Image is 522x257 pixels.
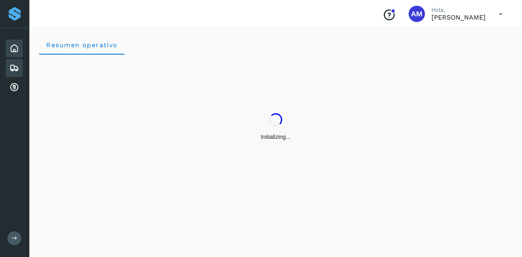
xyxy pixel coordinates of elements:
div: Cuentas por cobrar [6,79,23,97]
p: Hola, [431,7,486,13]
span: Resumen operativo [46,41,118,49]
div: Inicio [6,40,23,57]
div: Embarques [6,59,23,77]
p: Angele Monserrat Manriquez Bisuett [431,13,486,21]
